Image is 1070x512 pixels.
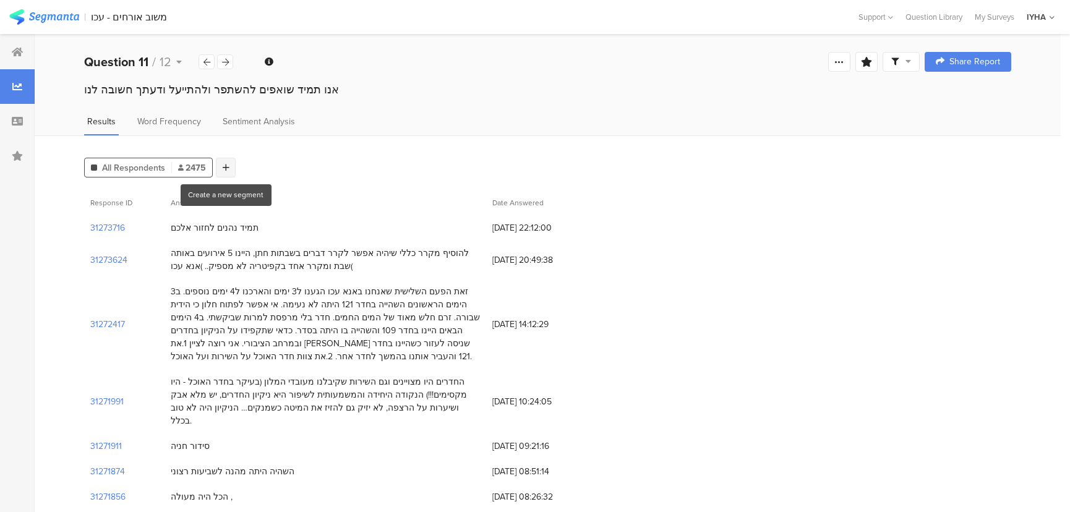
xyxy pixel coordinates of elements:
span: Sentiment Analysis [223,115,295,128]
span: Results [87,115,116,128]
span: Answer [171,197,196,208]
section: 31271991 [90,395,124,408]
section: 31273716 [90,221,125,234]
a: Question Library [899,11,969,23]
div: Support [858,7,893,27]
span: [DATE] 14:12:29 [492,318,591,331]
span: [DATE] 10:24:05 [492,395,591,408]
span: [DATE] 08:51:14 [492,465,591,478]
div: השהיה היתה מהנה לשביעות רצוני [171,465,294,478]
span: 12 [160,53,171,71]
span: [DATE] 22:12:00 [492,221,591,234]
span: / [152,53,156,71]
span: 2475 [178,161,206,174]
img: segmanta logo [9,9,79,25]
div: | [84,10,86,24]
span: Date Answered [492,197,544,208]
section: 31272417 [90,318,125,331]
div: אנו תמיד שואפים להשתפר ולהתייעל ודעתך חשובה לנו [84,82,1011,98]
b: Question 11 [84,53,148,71]
span: All Respondents [102,161,165,174]
section: 31271856 [90,490,126,503]
section: 31273624 [90,254,127,267]
div: להוסיף מקרר כללי שיהיה אפשר לקרר דברים בשבתות חתן, היינו 5 אירועים באותה שבת ומקרר אחד בקפיטריה ל... [171,247,480,273]
div: משוב אורחים - עכו [91,11,167,23]
span: Response ID [90,197,132,208]
span: [DATE] 20:49:38 [492,254,591,267]
span: [DATE] 09:21:16 [492,440,591,453]
a: My Surveys [969,11,1021,23]
div: IYHA [1027,11,1046,23]
section: 31271874 [90,465,125,478]
div: זאת הפעם השלישית שאנחנו באנא עכו הגענו ל3 ימים והארכנו ל4 ימים נוספים. ב3 הימים הראשונים השהייה ב... [171,285,480,363]
section: 31271911 [90,440,122,453]
div: החדרים היו מצויינים וגם השירות שקיבלנו מעובדי המלון (בעיקר בחדר האוכל - היו מקסימים!!!) הנקודה הי... [171,375,480,427]
div: Create a new segment [188,190,263,200]
div: סידור חניה [171,440,210,453]
span: Share Report [949,58,1000,66]
div: הכל היה מעולה , [171,490,233,503]
span: Word Frequency [137,115,201,128]
span: [DATE] 08:26:32 [492,490,591,503]
div: תמיד נהנים לחזור אלכם [171,221,259,234]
